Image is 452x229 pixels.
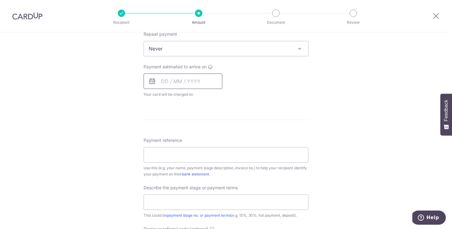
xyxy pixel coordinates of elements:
span: Describe the payment stage or payment terms [144,185,238,191]
img: CardUp [12,12,42,20]
p: Amount [176,19,221,26]
span: Never [144,41,308,56]
span: Feedback [443,100,449,121]
a: bank statement [182,172,209,176]
div: This could be (e.g. 15%, 30%, full payment, deposit). [144,212,308,219]
a: payment stage no. or payment terms [167,213,231,218]
span: Your card will be charged on [144,91,222,98]
span: Payment reference [144,137,182,143]
iframe: Opens a widget where you can find more information [412,211,446,226]
input: DD / MM / YYYY [144,74,222,89]
button: Feedback - Show survey [440,94,452,135]
p: Recipient [99,19,144,26]
div: Use this (e.g. your name, payment stage description, invoice no.) to help your recipient identify... [144,165,308,177]
span: Payment estimated to arrive on [144,64,207,70]
p: Review [331,19,376,26]
p: Document [253,19,299,26]
label: Repeat payment [144,31,177,37]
